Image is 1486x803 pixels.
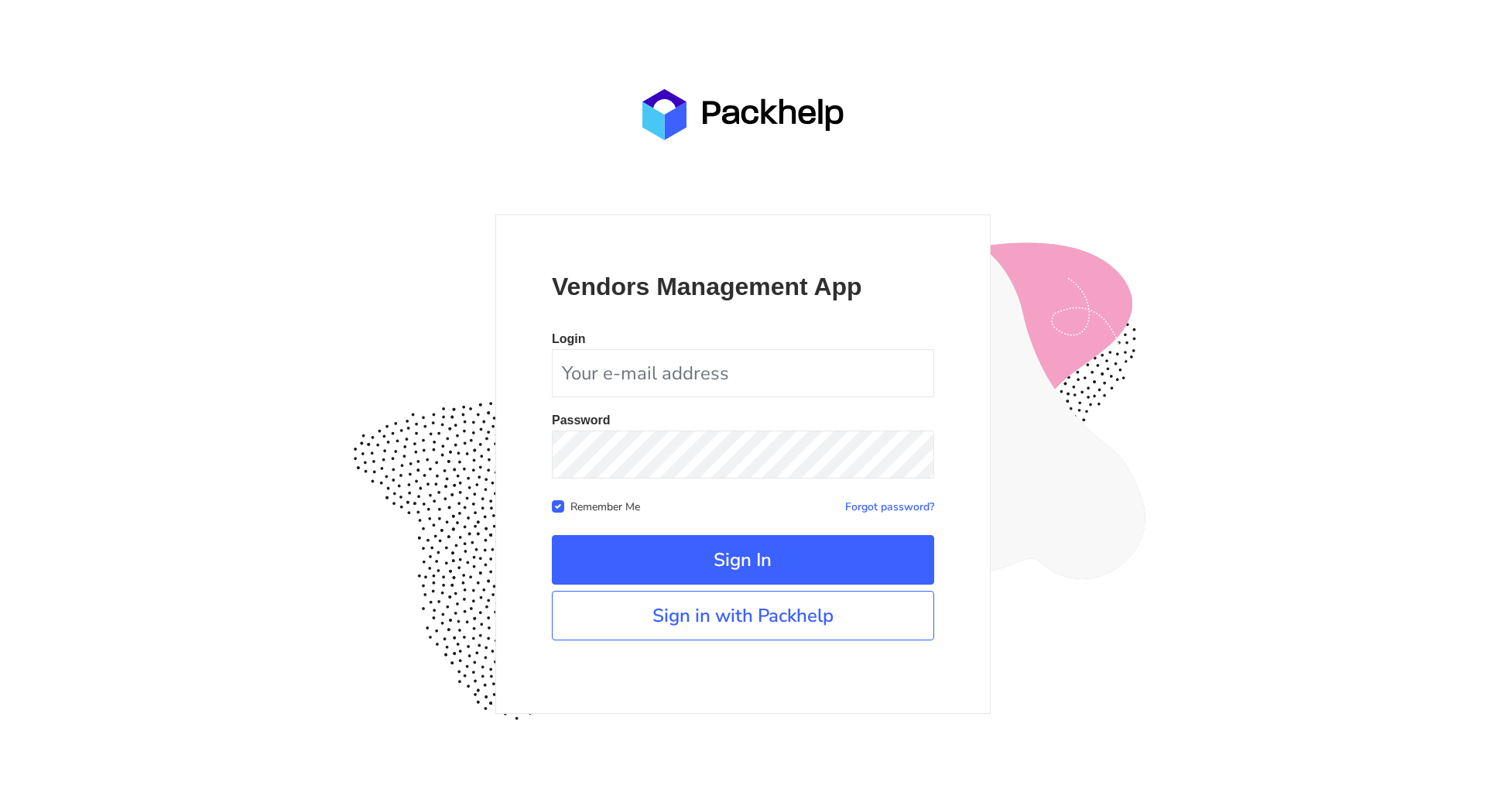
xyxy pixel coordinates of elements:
[570,497,640,514] label: Remember Me
[552,333,934,345] p: Login
[552,349,934,397] input: Your e-mail address
[552,591,934,640] a: Sign in with Packhelp
[552,271,934,302] p: Vendors Management App
[845,499,934,514] a: Forgot password?
[552,535,934,585] button: Sign In
[552,414,934,427] p: Password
